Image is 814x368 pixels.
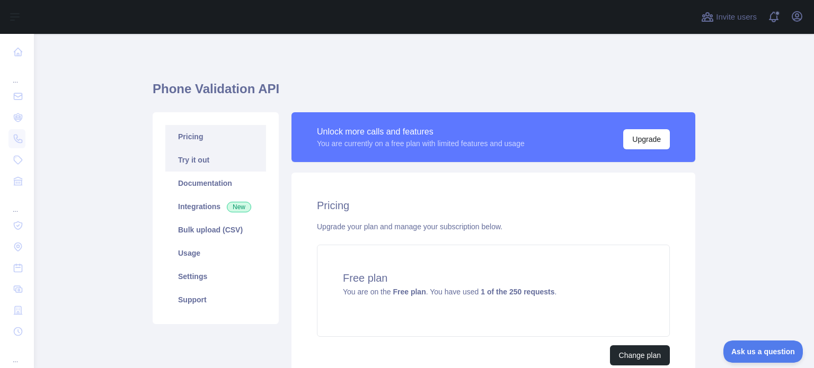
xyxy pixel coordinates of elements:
[716,11,757,23] span: Invite users
[610,345,670,365] button: Change plan
[165,172,266,195] a: Documentation
[165,195,266,218] a: Integrations New
[165,148,266,172] a: Try it out
[165,265,266,288] a: Settings
[227,202,251,212] span: New
[393,288,426,296] strong: Free plan
[8,343,25,364] div: ...
[343,271,644,285] h4: Free plan
[317,198,670,213] h2: Pricing
[317,138,525,149] div: You are currently on a free plan with limited features and usage
[8,64,25,85] div: ...
[8,193,25,214] div: ...
[165,241,266,265] a: Usage
[623,129,670,149] button: Upgrade
[165,288,266,311] a: Support
[165,218,266,241] a: Bulk upload (CSV)
[165,125,266,148] a: Pricing
[343,288,556,296] span: You are on the . You have used .
[699,8,759,25] button: Invite users
[317,125,525,138] div: Unlock more calls and features
[153,80,695,106] h1: Phone Validation API
[481,288,554,296] strong: 1 of the 250 requests
[317,221,670,232] div: Upgrade your plan and manage your subscription below.
[723,340,803,363] iframe: Toggle Customer Support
